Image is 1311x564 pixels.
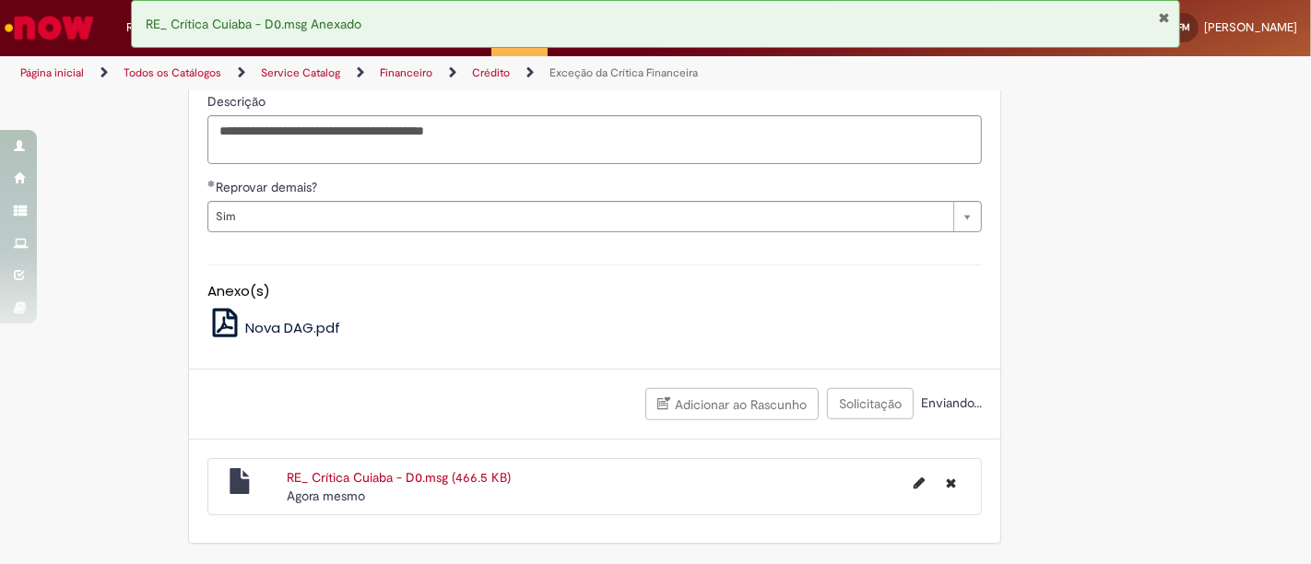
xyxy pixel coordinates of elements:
[1177,21,1190,33] span: FM
[14,56,860,90] ul: Trilhas de página
[472,65,510,80] a: Crédito
[207,180,216,187] span: Obrigatório Preenchido
[549,65,698,80] a: Exceção da Crítica Financeira
[1158,10,1170,25] button: Fechar Notificação
[2,9,97,46] img: ServiceNow
[287,488,365,504] span: Agora mesmo
[261,65,340,80] a: Service Catalog
[216,202,944,231] span: Sim
[245,318,340,337] span: Nova DAG.pdf
[207,115,982,164] textarea: Descrição
[126,18,191,37] span: Requisições
[207,318,341,337] a: Nova DAG.pdf
[935,468,967,498] button: Excluir RE_ Crítica Cuiaba - D0.msg
[1204,19,1297,35] span: [PERSON_NAME]
[380,65,432,80] a: Financeiro
[903,468,936,498] button: Editar nome de arquivo RE_ Crítica Cuiaba - D0.msg
[20,65,84,80] a: Página inicial
[216,179,321,195] span: Reprovar demais?
[917,394,982,411] span: Enviando...
[207,284,982,300] h5: Anexo(s)
[207,93,269,110] span: Descrição
[146,16,361,32] span: RE_ Crítica Cuiaba - D0.msg Anexado
[124,65,221,80] a: Todos os Catálogos
[287,469,511,486] a: RE_ Crítica Cuiaba - D0.msg (466.5 KB)
[287,488,365,504] time: 01/09/2025 09:26:53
